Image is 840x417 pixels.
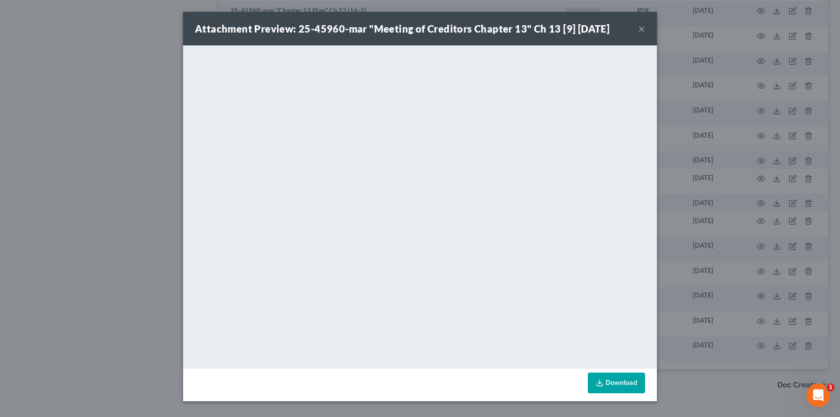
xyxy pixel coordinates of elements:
[183,45,657,366] iframe: <object ng-attr-data='[URL][DOMAIN_NAME]' type='application/pdf' width='100%' height='650px'></ob...
[588,373,645,393] a: Download
[827,383,835,391] span: 1
[638,23,645,35] button: ×
[195,23,610,35] strong: Attachment Preview: 25-45960-mar "Meeting of Creditors Chapter 13" Ch 13 [9] [DATE]
[806,383,830,407] iframe: Intercom live chat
